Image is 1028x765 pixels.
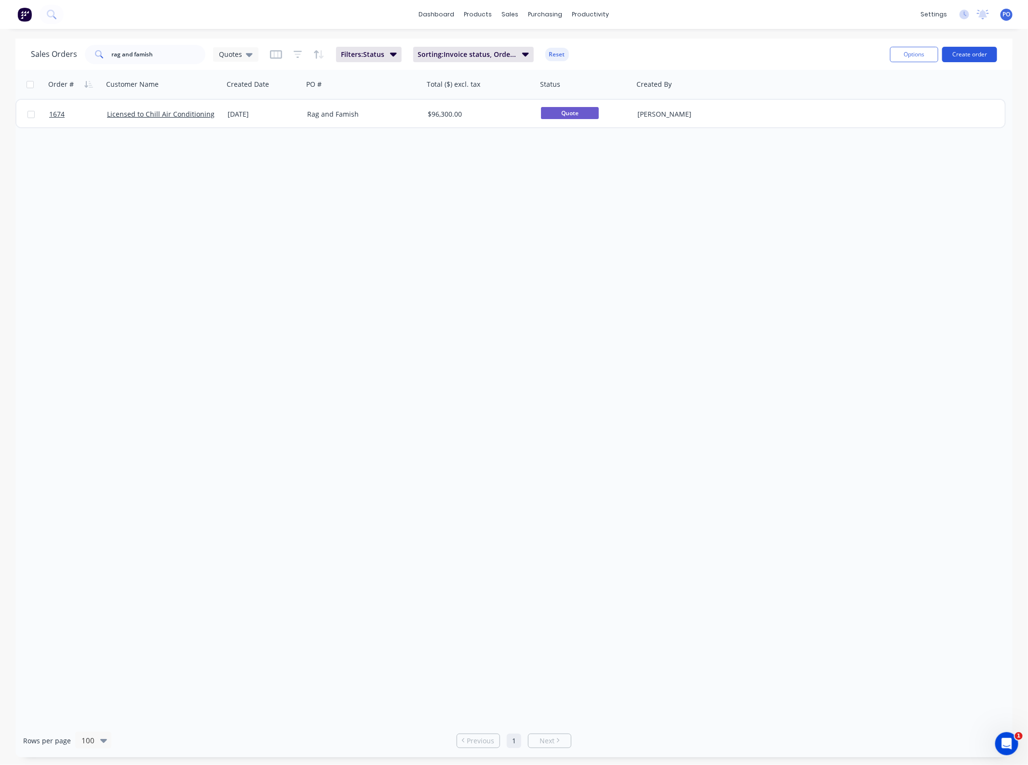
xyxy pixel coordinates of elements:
button: Filters:Status [336,47,402,62]
div: Order # [48,80,74,89]
div: sales [497,7,524,22]
span: Quotes [219,49,242,59]
a: dashboard [414,7,460,22]
span: PO [1003,10,1011,19]
button: Sorting:Invoice status, Order # [413,47,534,62]
img: Factory [17,7,32,22]
div: PO # [306,80,322,89]
div: Status [540,80,560,89]
span: 1674 [49,109,65,119]
a: Next page [528,736,571,746]
span: Filters: Status [341,50,384,59]
span: Previous [467,736,495,746]
div: purchasing [524,7,568,22]
div: Customer Name [106,80,159,89]
span: Quote [541,107,599,119]
button: Options [890,47,938,62]
a: Previous page [457,736,500,746]
button: Create order [942,47,997,62]
div: Rag and Famish [307,109,414,119]
iframe: Intercom live chat [995,732,1018,755]
div: [PERSON_NAME] [637,109,744,119]
div: Created Date [227,80,269,89]
div: [DATE] [228,109,299,119]
a: 1674 [49,100,107,129]
a: Licensed to Chill Air Conditioning Australia Pty Ltd [107,109,269,119]
div: $96,300.00 [428,109,528,119]
div: products [460,7,497,22]
ul: Pagination [453,734,575,748]
h1: Sales Orders [31,50,77,59]
input: Search... [112,45,206,64]
span: Next [540,736,555,746]
div: Created By [636,80,672,89]
span: Rows per page [23,736,71,746]
button: Reset [545,48,569,61]
div: settings [916,7,952,22]
span: Sorting: Invoice status, Order # [418,50,516,59]
div: productivity [568,7,614,22]
a: Page 1 is your current page [507,734,521,748]
span: 1 [1015,732,1023,740]
div: Total ($) excl. tax [427,80,480,89]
